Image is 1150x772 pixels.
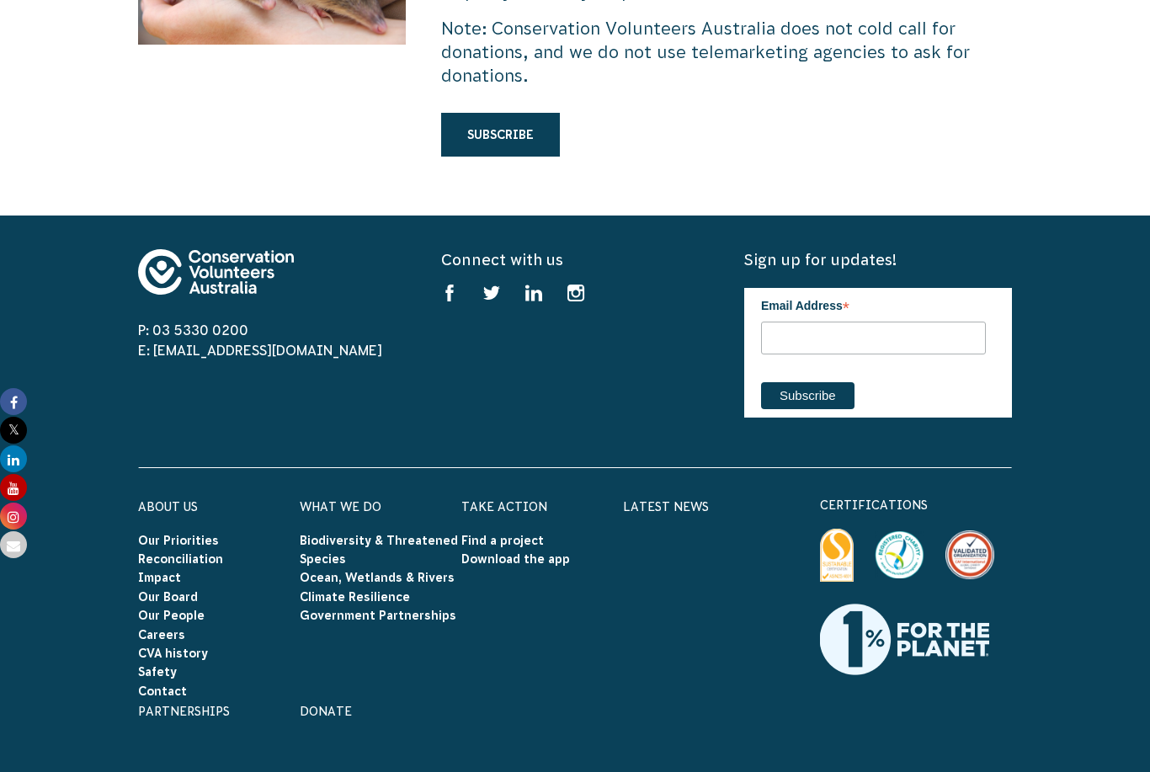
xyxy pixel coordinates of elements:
[138,647,208,660] a: CVA history
[300,500,381,514] a: What We Do
[744,249,1012,270] h5: Sign up for updates!
[138,590,198,604] a: Our Board
[441,113,560,157] a: Subscribe
[138,500,198,514] a: About Us
[138,705,230,718] a: Partnerships
[300,590,410,604] a: Climate Resilience
[300,534,458,566] a: Biodiversity & Threatened Species
[761,288,986,320] label: Email Address
[300,609,456,622] a: Government Partnerships
[461,552,570,566] a: Download the app
[138,534,219,547] a: Our Priorities
[300,705,352,718] a: Donate
[461,534,544,547] a: Find a project
[138,343,382,358] a: E: [EMAIL_ADDRESS][DOMAIN_NAME]
[138,665,177,679] a: Safety
[761,382,855,409] input: Subscribe
[441,17,1012,88] p: Note: Conservation Volunteers Australia does not cold call for donations, and we do not use telem...
[138,552,223,566] a: Reconciliation
[441,249,709,270] h5: Connect with us
[138,609,205,622] a: Our People
[138,628,185,642] a: Careers
[300,571,455,584] a: Ocean, Wetlands & Rivers
[138,249,294,295] img: logo-footer.svg
[623,500,709,514] a: Latest News
[138,322,248,338] a: P: 03 5330 0200
[461,500,547,514] a: Take Action
[138,684,187,698] a: Contact
[820,495,1012,515] p: certifications
[138,571,181,584] a: Impact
